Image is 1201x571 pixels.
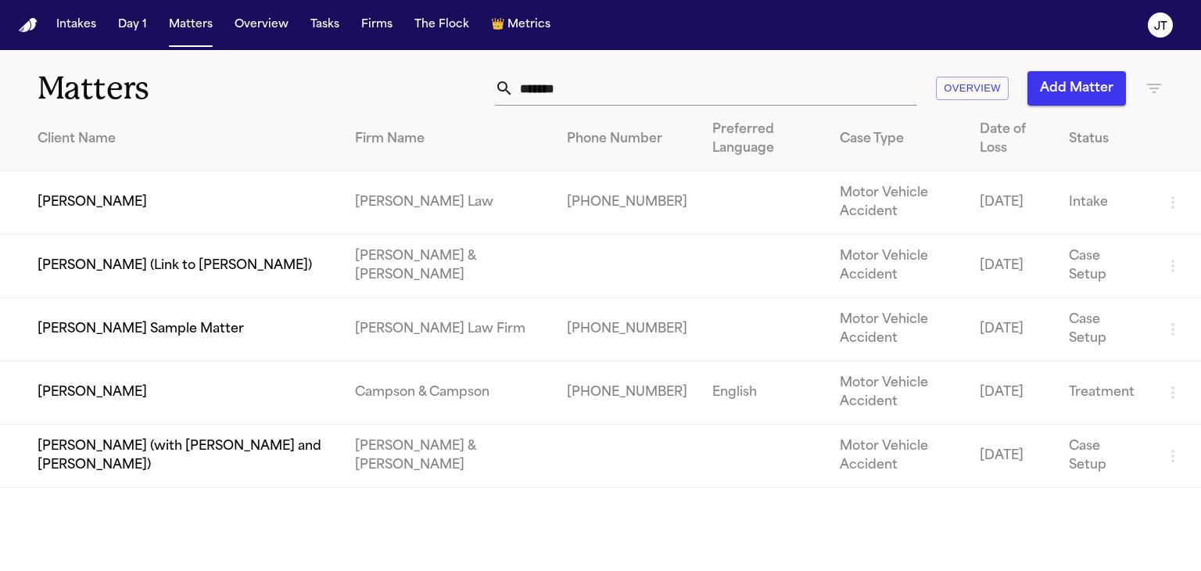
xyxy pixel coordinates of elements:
h1: Matters [38,69,353,108]
text: JT [1154,21,1167,32]
img: Finch Logo [19,18,38,33]
td: [PHONE_NUMBER] [554,361,700,425]
td: Motor Vehicle Accident [827,235,967,298]
button: Add Matter [1027,71,1126,106]
a: Home [19,18,38,33]
td: Motor Vehicle Accident [827,361,967,425]
button: Tasks [304,11,346,39]
td: Treatment [1056,361,1151,425]
div: Preferred Language [712,120,815,158]
div: Case Type [840,130,955,149]
td: Case Setup [1056,298,1151,361]
div: Date of Loss [980,120,1044,158]
span: Metrics [507,17,550,33]
button: Firms [355,11,399,39]
td: [PERSON_NAME] & [PERSON_NAME] [342,235,554,298]
button: Day 1 [112,11,153,39]
div: Status [1069,130,1138,149]
button: The Flock [408,11,475,39]
button: Matters [163,11,219,39]
div: Phone Number [567,130,687,149]
td: Intake [1056,171,1151,235]
span: crown [491,17,504,33]
td: [DATE] [967,361,1056,425]
button: Overview [228,11,295,39]
td: [PHONE_NUMBER] [554,171,700,235]
td: [PERSON_NAME] & [PERSON_NAME] [342,425,554,488]
td: Motor Vehicle Accident [827,425,967,488]
td: Campson & Campson [342,361,554,425]
td: [DATE] [967,171,1056,235]
td: [PERSON_NAME] Law [342,171,554,235]
td: [DATE] [967,425,1056,488]
td: Case Setup [1056,425,1151,488]
td: [PHONE_NUMBER] [554,298,700,361]
td: [DATE] [967,235,1056,298]
td: Case Setup [1056,235,1151,298]
td: Motor Vehicle Accident [827,298,967,361]
button: crownMetrics [485,11,557,39]
div: Firm Name [355,130,542,149]
button: Intakes [50,11,102,39]
div: Client Name [38,130,330,149]
td: English [700,361,827,425]
button: Overview [936,77,1009,101]
td: [DATE] [967,298,1056,361]
td: Motor Vehicle Accident [827,171,967,235]
td: [PERSON_NAME] Law Firm [342,298,554,361]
